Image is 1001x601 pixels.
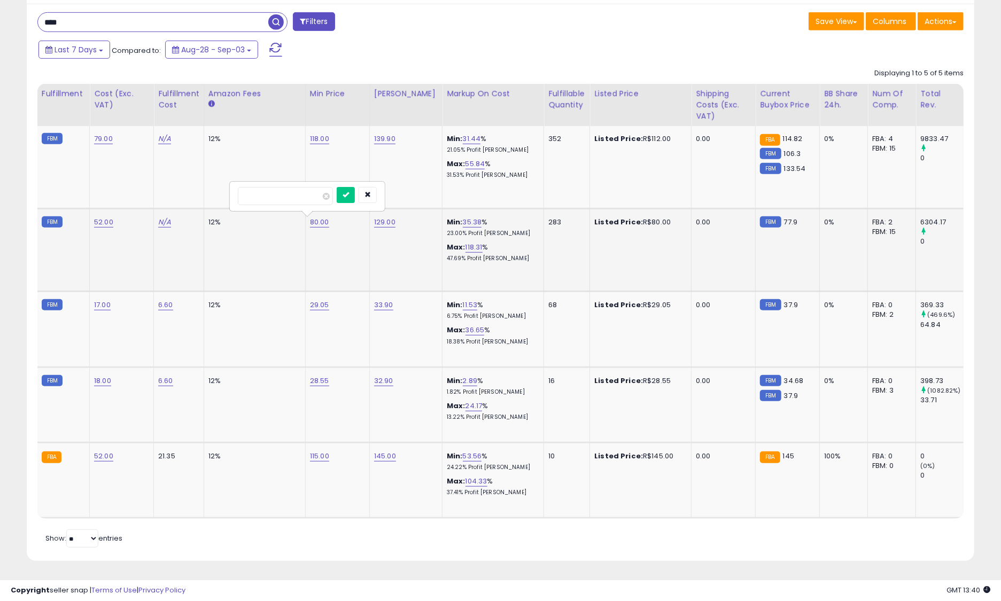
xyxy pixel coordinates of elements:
div: R$112.00 [594,134,683,144]
b: Max: [447,401,465,411]
p: 21.05% Profit [PERSON_NAME] [447,146,536,154]
div: FBM: 15 [872,227,907,237]
div: 9833.47 [920,134,964,144]
b: Min: [447,300,463,310]
a: 17.00 [94,300,111,310]
div: % [447,134,536,154]
div: % [447,159,536,179]
div: Shipping Costs (Exc. VAT) [696,88,751,122]
a: 6.60 [158,376,173,386]
b: Listed Price: [594,376,643,386]
div: R$28.55 [594,376,683,386]
small: FBM [42,133,63,144]
div: FBA: 0 [872,451,907,461]
b: Min: [447,217,463,227]
div: 12% [208,300,297,310]
small: FBM [760,375,781,386]
div: FBA: 4 [872,134,907,144]
a: 2.89 [463,376,478,386]
a: 139.90 [374,134,395,144]
div: 16 [548,376,581,386]
div: FBA: 2 [872,217,907,227]
a: N/A [158,134,171,144]
div: 0 [920,451,964,461]
a: 24.17 [465,401,483,411]
button: Columns [866,12,916,30]
div: R$29.05 [594,300,683,310]
span: 133.54 [784,163,806,174]
b: Max: [447,242,465,252]
a: 118.31 [465,242,483,253]
p: 1.82% Profit [PERSON_NAME] [447,388,536,396]
p: 24.22% Profit [PERSON_NAME] [447,464,536,471]
p: 37.41% Profit [PERSON_NAME] [447,489,536,496]
div: Markup on Cost [447,88,539,99]
small: FBM [760,390,781,401]
a: 6.60 [158,300,173,310]
div: seller snap | | [11,586,185,596]
div: % [447,300,536,320]
div: % [447,451,536,471]
span: 106.3 [784,149,801,159]
b: Listed Price: [594,217,643,227]
p: 13.22% Profit [PERSON_NAME] [447,413,536,421]
div: FBM: 3 [872,386,907,395]
div: 21.35 [158,451,196,461]
div: Fulfillment Cost [158,88,199,111]
a: 53.56 [463,451,482,462]
div: Min Price [310,88,365,99]
div: Listed Price [594,88,687,99]
b: Max: [447,159,465,169]
b: Max: [447,476,465,486]
a: 79.00 [94,134,113,144]
div: 0% [824,217,859,227]
span: 34.68 [784,376,804,386]
div: 0.00 [696,300,747,310]
small: Amazon Fees. [208,99,215,109]
div: 33.71 [920,395,964,405]
b: Min: [447,451,463,461]
span: Show: entries [45,533,122,543]
div: 0% [824,134,859,144]
div: 0.00 [696,376,747,386]
div: % [447,477,536,496]
a: 52.00 [94,451,113,462]
div: 0.00 [696,134,747,144]
p: 31.53% Profit [PERSON_NAME] [447,171,536,179]
a: 145.00 [374,451,396,462]
b: Max: [447,325,465,335]
a: 36.65 [465,325,485,335]
span: Columns [873,16,906,27]
div: FBM: 0 [872,461,907,471]
small: FBM [42,375,63,386]
p: 47.69% Profit [PERSON_NAME] [447,255,536,262]
a: 115.00 [310,451,329,462]
b: Min: [447,134,463,144]
a: Terms of Use [91,585,137,595]
div: Cost (Exc. VAT) [94,88,149,111]
span: 114.82 [783,134,803,144]
a: Privacy Policy [138,585,185,595]
div: 0.00 [696,451,747,461]
a: N/A [158,217,171,228]
div: R$80.00 [594,217,683,227]
div: 68 [548,300,581,310]
span: 77.9 [784,217,798,227]
small: FBM [42,216,63,228]
div: % [447,325,536,345]
div: Fulfillable Quantity [548,88,585,111]
div: 12% [208,451,297,461]
div: 398.73 [920,376,964,386]
a: 33.90 [374,300,393,310]
small: FBA [760,134,780,146]
div: 100% [824,451,859,461]
div: 12% [208,217,297,227]
small: FBM [760,216,781,228]
button: Filters [293,12,335,31]
div: 6304.17 [920,217,964,227]
span: 37.9 [784,391,798,401]
button: Last 7 Days [38,41,110,59]
div: 352 [548,134,581,144]
small: FBM [42,299,63,310]
div: BB Share 24h. [824,88,863,111]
